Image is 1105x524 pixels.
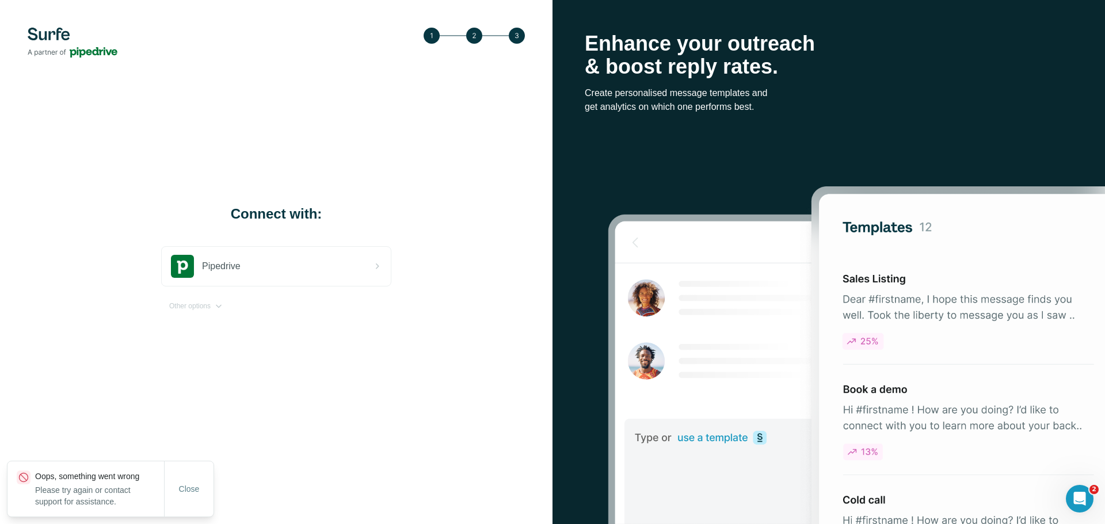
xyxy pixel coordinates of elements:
[171,479,208,499] button: Close
[608,186,1105,524] img: Surfe Stock Photo - Selling good vibes
[1066,485,1093,512] iframe: Intercom live chat
[585,100,1073,114] p: get analytics on which one performs best.
[179,483,200,495] span: Close
[171,255,194,278] img: pipedrive's logo
[202,259,241,273] span: Pipedrive
[585,32,1073,55] p: Enhance your outreach
[585,86,1073,100] p: Create personalised message templates and
[169,301,211,311] span: Other options
[585,55,1073,78] p: & boost reply rates.
[161,205,391,223] h1: Connect with:
[35,471,164,482] p: Oops, something went wrong
[1089,485,1099,494] span: 2
[35,484,164,507] p: Please try again or contact support for assistance.
[28,28,117,58] img: Surfe's logo
[424,28,525,44] img: Step 3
